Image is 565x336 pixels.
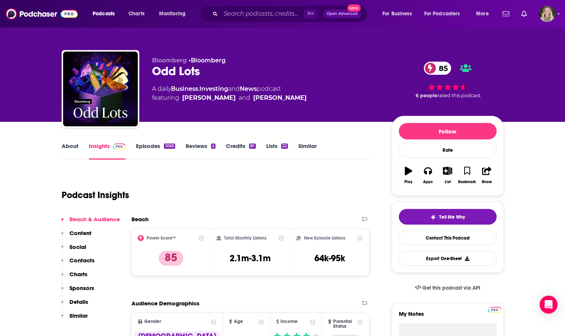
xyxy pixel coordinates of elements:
button: Reach & Audience [61,216,120,229]
span: More [476,9,489,19]
h2: Reach [131,216,149,223]
div: Bookmark [458,180,476,184]
h2: New Episode Listens [304,235,345,241]
button: open menu [377,8,421,20]
a: Credits81 [226,142,255,160]
img: Odd Lots [63,52,138,126]
a: Investing [199,85,228,92]
p: Sponsors [69,284,94,292]
h2: Total Monthly Listens [224,235,266,241]
div: Open Intercom Messenger [540,296,558,314]
button: open menu [471,8,498,20]
div: 81 [249,144,255,149]
a: Reviews2 [186,142,215,160]
p: Similar [69,312,88,319]
button: Open AdvancedNew [323,9,361,18]
div: [PERSON_NAME] [253,93,307,102]
span: Tell Me Why [439,214,465,220]
img: User Profile [539,6,555,22]
div: 2 [211,144,215,149]
span: Bloomberg [152,57,187,64]
button: Export One-Sheet [399,251,497,266]
span: ⌘ K [304,9,317,19]
span: Get this podcast via API [422,285,480,291]
h3: 64k-95k [314,253,345,264]
a: About [62,142,78,160]
span: • [189,57,226,64]
button: Contacts [61,257,94,271]
span: featuring [152,93,307,102]
a: Contact This Podcast [399,231,497,245]
span: Parental Status [333,319,356,329]
span: and [228,85,240,92]
span: Gender [144,319,161,324]
span: Podcasts [93,9,115,19]
a: InsightsPodchaser Pro [89,142,126,160]
a: Similar [298,142,317,160]
button: Charts [61,271,87,284]
button: Apps [418,162,438,189]
p: Content [69,229,91,237]
a: News [240,85,257,92]
a: 85 [424,62,451,75]
h2: Power Score™ [147,235,176,241]
img: tell me why sparkle [430,214,436,220]
button: Sponsors [61,284,94,298]
div: Search podcasts, credits, & more... [207,5,375,22]
div: Rate [399,142,497,158]
p: Details [69,298,88,305]
img: Podchaser - Follow, Share and Rate Podcasts [6,7,78,21]
button: List [438,162,457,189]
a: Charts [124,8,149,20]
span: New [347,4,361,12]
input: Search podcasts, credits, & more... [221,8,304,20]
p: 85 [159,251,183,266]
a: Get this podcast via API [409,279,487,297]
span: Monitoring [159,9,186,19]
div: 85 6 peoplerated this podcast [392,57,504,103]
p: Contacts [69,257,94,264]
p: Reach & Audience [69,216,120,223]
span: 6 people [416,93,437,98]
p: Charts [69,271,87,278]
h1: Podcast Insights [62,189,129,201]
div: 22 [281,144,288,149]
p: Social [69,243,86,250]
div: Share [482,180,492,184]
span: 85 [431,62,451,75]
button: Similar [61,312,88,326]
span: Logged in as lauren19365 [539,6,555,22]
button: Play [399,162,418,189]
div: 1063 [164,144,175,149]
h3: 2.1m-3.1m [230,253,271,264]
span: For Business [382,9,412,19]
span: Income [280,319,298,324]
a: Show notifications dropdown [518,7,530,20]
a: Business [171,85,198,92]
button: tell me why sparkleTell Me Why [399,209,497,225]
div: Apps [423,180,433,184]
a: Lists22 [266,142,288,160]
button: Details [61,298,88,312]
a: Tracy Alloway [182,93,236,102]
span: Age [234,319,243,324]
a: Pro website [488,306,501,313]
span: Open Advanced [327,12,358,16]
button: Social [61,243,86,257]
div: Play [404,180,412,184]
label: My Notes [399,310,497,323]
button: Share [477,162,496,189]
button: open menu [419,8,471,20]
span: rated this podcast [437,93,481,98]
h2: Audience Demographics [131,300,199,307]
button: Show profile menu [539,6,555,22]
button: open menu [154,8,195,20]
span: Charts [128,9,145,19]
div: List [445,180,451,184]
a: Show notifications dropdown [500,7,512,20]
button: open menu [87,8,124,20]
img: Podchaser Pro [488,307,501,313]
button: Bookmark [457,162,477,189]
